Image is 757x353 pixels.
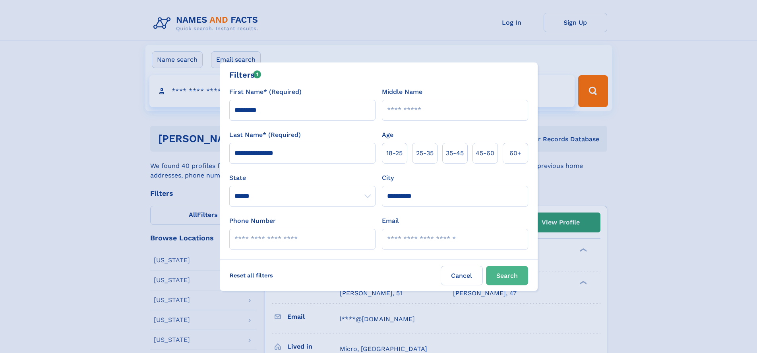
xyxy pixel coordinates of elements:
[446,148,464,158] span: 35‑45
[476,148,494,158] span: 45‑60
[486,266,528,285] button: Search
[382,130,393,140] label: Age
[441,266,483,285] label: Cancel
[225,266,278,285] label: Reset all filters
[416,148,434,158] span: 25‑35
[229,87,302,97] label: First Name* (Required)
[382,87,422,97] label: Middle Name
[229,216,276,226] label: Phone Number
[509,148,521,158] span: 60+
[229,130,301,140] label: Last Name* (Required)
[229,69,261,81] div: Filters
[382,173,394,183] label: City
[386,148,403,158] span: 18‑25
[382,216,399,226] label: Email
[229,173,376,183] label: State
